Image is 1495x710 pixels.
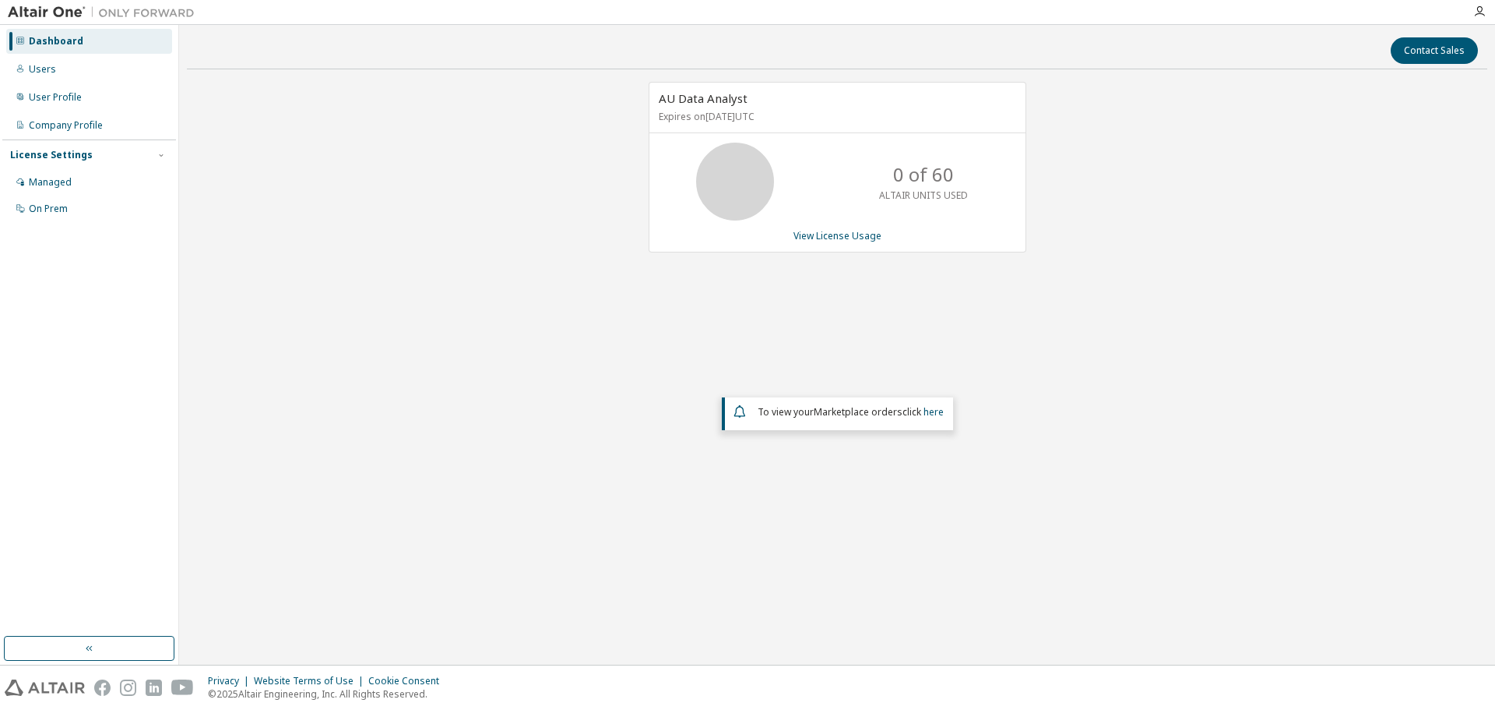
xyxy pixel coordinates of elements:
div: Website Terms of Use [254,675,368,687]
p: 0 of 60 [893,161,954,188]
p: © 2025 Altair Engineering, Inc. All Rights Reserved. [208,687,448,701]
img: linkedin.svg [146,680,162,696]
div: Dashboard [29,35,83,48]
img: facebook.svg [94,680,111,696]
div: On Prem [29,203,68,215]
p: ALTAIR UNITS USED [879,189,968,202]
div: Managed [29,176,72,189]
em: Marketplace orders [814,405,902,419]
div: Cookie Consent [368,675,448,687]
img: altair_logo.svg [5,680,85,696]
div: Users [29,63,56,76]
img: instagram.svg [120,680,136,696]
span: AU Data Analyst [659,90,747,106]
img: youtube.svg [171,680,194,696]
div: Privacy [208,675,254,687]
a: here [923,405,944,419]
div: Company Profile [29,119,103,132]
div: User Profile [29,91,82,104]
span: To view your click [758,405,944,419]
p: Expires on [DATE] UTC [659,110,1012,123]
button: Contact Sales [1391,37,1478,64]
div: License Settings [10,149,93,161]
a: View License Usage [793,229,881,242]
img: Altair One [8,5,202,20]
